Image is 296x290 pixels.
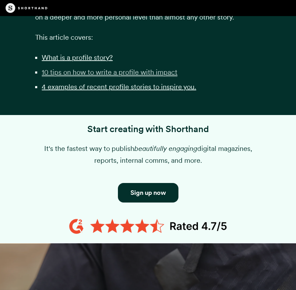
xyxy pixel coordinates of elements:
[42,68,177,76] a: 10 tips on how to write a profile with impact
[118,183,178,203] a: Button to click through to Shorthand's signup section.
[6,3,47,13] img: The Craft
[69,216,227,236] img: 4.7 orange stars lined up in a row with the text G2 rated 4.7/5
[134,144,197,153] em: beautifully engaging
[35,123,261,134] h3: Start creating with Shorthand
[35,33,93,41] span: This article covers:
[35,143,261,166] p: It's the fastest way to publish digital magazines, reports, internal comms, and more.
[42,83,196,91] a: 4 examples of recent profile stories to inspire you.
[42,53,113,62] a: What is a profile story?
